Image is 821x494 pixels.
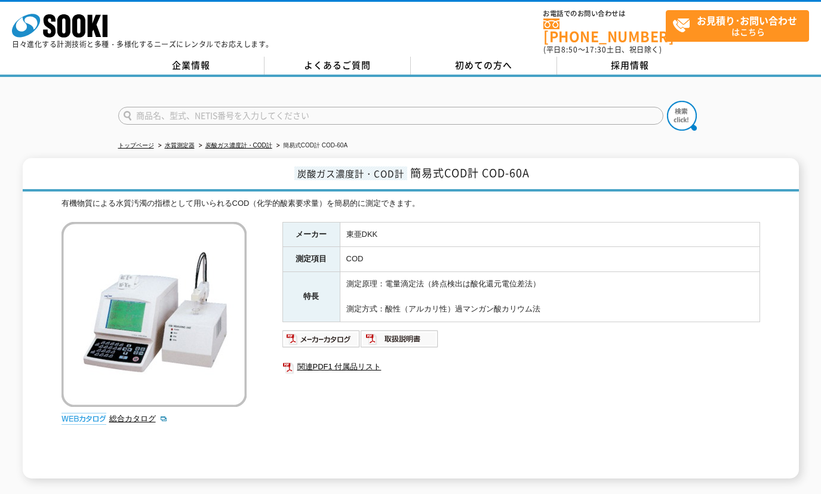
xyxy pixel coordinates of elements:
[62,222,247,407] img: 簡易式COD計 COD-60A
[455,58,512,72] span: 初めての方へ
[109,414,168,423] a: 総合カタログ
[340,222,759,247] td: 東亜DKK
[274,140,348,152] li: 簡易式COD計 COD-60A
[667,101,697,131] img: btn_search.png
[697,13,797,27] strong: お見積り･お問い合わせ
[282,337,361,346] a: メーカーカタログ
[282,272,340,322] th: 特長
[361,337,439,346] a: 取扱説明書
[282,329,361,348] img: メーカーカタログ
[118,142,154,149] a: トップページ
[411,57,557,75] a: 初めての方へ
[340,272,759,322] td: 測定原理：電量滴定法（終点検出は酸化還元電位差法） 測定方式：酸性（アルカリ性）過マンガン酸カリウム法
[165,142,195,149] a: 水質測定器
[585,44,607,55] span: 17:30
[118,107,663,125] input: 商品名、型式、NETIS番号を入力してください
[557,57,703,75] a: 採用情報
[205,142,272,149] a: 炭酸ガス濃度計・COD計
[12,41,273,48] p: 日々進化する計測技術と多種・多様化するニーズにレンタルでお応えします。
[282,359,760,375] a: 関連PDF1 付属品リスト
[543,10,666,17] span: お電話でのお問い合わせは
[361,329,439,348] img: 取扱説明書
[282,222,340,247] th: メーカー
[561,44,578,55] span: 8:50
[294,166,407,180] span: 炭酸ガス濃度計・COD計
[62,197,760,210] div: 有機物質による水質汚濁の指標として用いられるCOD（化学的酸素要求量）を簡易的に測定できます。
[62,413,106,425] img: webカタログ
[543,44,662,55] span: (平日 ～ 土日、祝日除く)
[265,57,411,75] a: よくあるご質問
[118,57,265,75] a: 企業情報
[282,247,340,272] th: 測定項目
[666,10,809,42] a: お見積り･お問い合わせはこちら
[543,18,666,43] a: [PHONE_NUMBER]
[672,11,808,41] span: はこちら
[340,247,759,272] td: COD
[410,165,530,181] span: 簡易式COD計 COD-60A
